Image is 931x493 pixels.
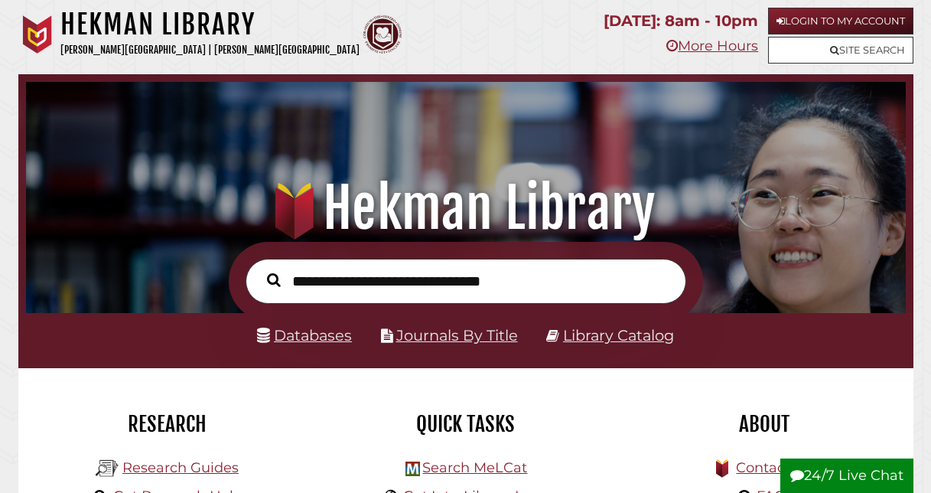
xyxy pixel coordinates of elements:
[18,15,57,54] img: Calvin University
[328,411,604,437] h2: Quick Tasks
[259,269,288,291] button: Search
[396,326,518,344] a: Journals By Title
[60,8,360,41] h1: Hekman Library
[96,457,119,480] img: Hekman Library Logo
[604,8,758,34] p: [DATE]: 8am - 10pm
[563,326,674,344] a: Library Catalog
[736,459,812,476] a: Contact Us
[422,459,527,476] a: Search MeLCat
[666,38,758,54] a: More Hours
[122,459,239,476] a: Research Guides
[405,462,420,476] img: Hekman Library Logo
[363,15,402,54] img: Calvin Theological Seminary
[627,411,902,437] h2: About
[30,411,305,437] h2: Research
[768,8,913,34] a: Login to My Account
[40,175,892,242] h1: Hekman Library
[267,273,281,287] i: Search
[257,326,352,344] a: Databases
[60,41,360,59] p: [PERSON_NAME][GEOGRAPHIC_DATA] | [PERSON_NAME][GEOGRAPHIC_DATA]
[768,37,913,64] a: Site Search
